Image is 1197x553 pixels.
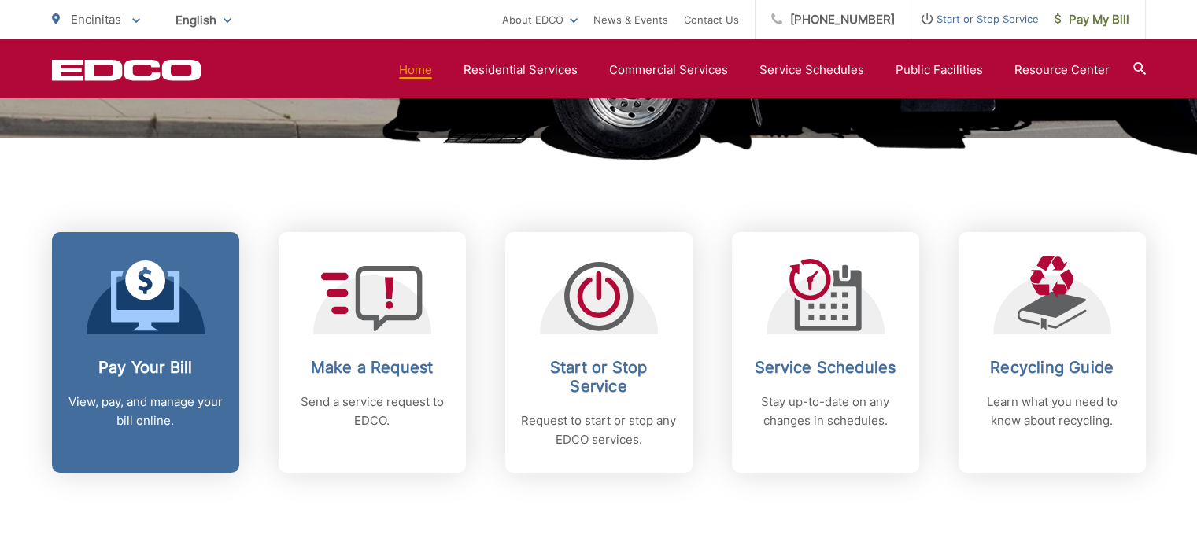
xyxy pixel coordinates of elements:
p: Request to start or stop any EDCO services. [521,411,677,449]
h2: Service Schedules [748,358,903,377]
p: View, pay, and manage your bill online. [68,393,224,430]
h2: Pay Your Bill [68,358,224,377]
a: Commercial Services [609,61,728,79]
a: Service Schedules [759,61,864,79]
span: English [164,6,243,34]
a: Residential Services [464,61,578,79]
h2: Start or Stop Service [521,358,677,396]
a: About EDCO [502,10,578,29]
a: News & Events [593,10,668,29]
h2: Make a Request [294,358,450,377]
span: Pay My Bill [1055,10,1129,29]
h2: Recycling Guide [974,358,1130,377]
a: Service Schedules Stay up-to-date on any changes in schedules. [732,232,919,473]
a: Resource Center [1014,61,1110,79]
p: Send a service request to EDCO. [294,393,450,430]
a: Contact Us [684,10,739,29]
a: Make a Request Send a service request to EDCO. [279,232,466,473]
a: Recycling Guide Learn what you need to know about recycling. [959,232,1146,473]
p: Stay up-to-date on any changes in schedules. [748,393,903,430]
a: EDCD logo. Return to the homepage. [52,59,201,81]
a: Pay Your Bill View, pay, and manage your bill online. [52,232,239,473]
a: Public Facilities [896,61,983,79]
span: Encinitas [71,12,121,27]
p: Learn what you need to know about recycling. [974,393,1130,430]
a: Home [399,61,432,79]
